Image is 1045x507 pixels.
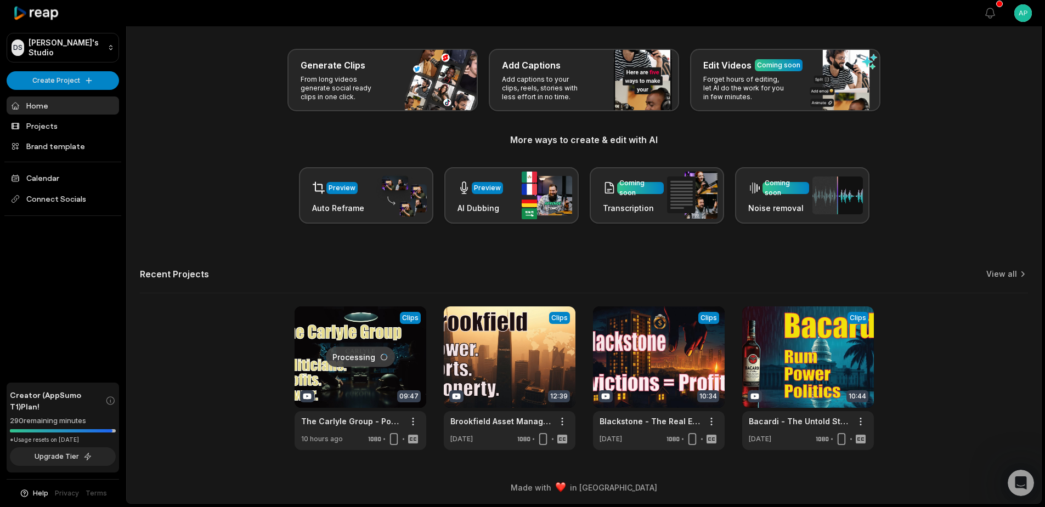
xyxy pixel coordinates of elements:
[7,169,119,187] a: Calendar
[748,202,809,214] h3: Noise removal
[749,415,850,427] a: Bacardi - The Untold Story
[10,415,116,426] div: 290 remaining minutes
[12,39,24,56] div: DS
[556,482,566,492] img: heart emoji
[10,436,116,444] div: *Usage resets on [DATE]
[7,96,119,115] a: Home
[603,202,664,214] h3: Transcription
[765,178,807,198] div: Coming soon
[600,415,701,427] a: Blackstone - The Real Estate Giant Behind the Housing Crisis
[619,178,662,198] div: Coming soon
[19,488,48,498] button: Help
[140,269,209,280] h2: Recent Projects
[55,488,79,498] a: Privacy
[29,38,103,58] p: [PERSON_NAME]'s Studio
[986,269,1017,280] a: View all
[7,117,119,135] a: Projects
[522,172,572,219] img: ai_dubbing.png
[329,183,355,193] div: Preview
[502,59,561,72] h3: Add Captions
[7,71,119,90] button: Create Project
[33,488,48,498] span: Help
[812,176,863,214] img: noise_removal.png
[7,137,119,155] a: Brand template
[703,75,788,101] p: Forget hours of editing, let AI do the work for you in few minutes.
[376,174,427,217] img: auto_reframe.png
[86,488,107,498] a: Terms
[312,202,364,214] h3: Auto Reframe
[301,75,386,101] p: From long videos generate social ready clips in one click.
[301,415,402,427] a: The Carlyle Group - Power and Hidden Influence
[703,59,752,72] h3: Edit Videos
[757,60,800,70] div: Coming soon
[10,389,105,412] span: Creator (AppSumo T1) Plan!
[450,415,551,427] a: Brookfield Asset Management - The Secret City Empire
[667,172,718,219] img: transcription.png
[457,202,503,214] h3: AI Dubbing
[10,447,116,466] button: Upgrade Tier
[301,59,365,72] h3: Generate Clips
[1008,470,1034,496] iframe: Intercom live chat
[137,482,1031,493] div: Made with in [GEOGRAPHIC_DATA]
[474,183,501,193] div: Preview
[140,133,1028,146] h3: More ways to create & edit with AI
[502,75,587,101] p: Add captions to your clips, reels, stories with less effort in no time.
[7,189,119,209] span: Connect Socials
